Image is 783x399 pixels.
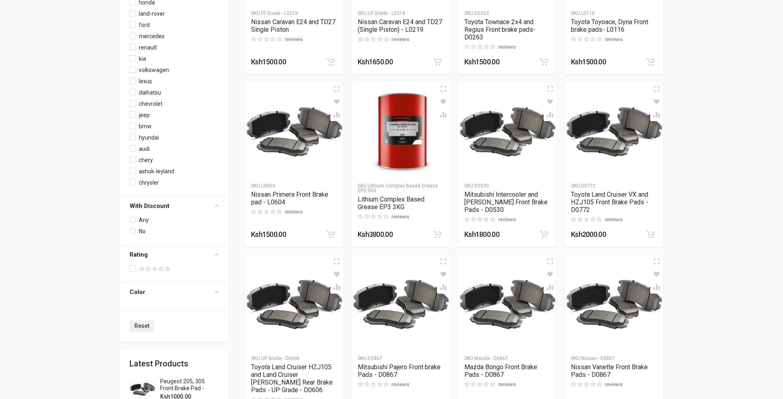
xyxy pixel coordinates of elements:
button: Quick view [330,82,343,95]
div: Nissan - D0867 [565,354,663,363]
button: Color [126,286,223,298]
button: Add to compare [437,108,450,121]
button: Add to wishlist [437,95,450,108]
span: ashok-leyland [139,168,219,175]
span: SKU : [251,356,261,361]
button: Add to wishlist [437,268,450,281]
button: Rating [126,249,223,261]
span: SKU : [571,356,581,361]
button: Add to cart [537,227,551,242]
div: Ksh 1500.00 [251,231,286,238]
button: Add to cart [430,227,445,242]
div: Ksh 1650.00 [358,58,393,66]
span: bmw [139,123,219,130]
div: Ksh 1500.00 [464,58,499,66]
div: reviews [498,44,516,49]
div: D0867 [351,354,450,363]
div: D0263 [458,8,556,18]
button: Reset [130,320,154,332]
button: Add to wishlist [330,268,343,281]
span: SKU : [571,10,581,16]
button: Add to compare [544,281,556,294]
a: Mazda Bongo Front Brake Pads - D0867 [464,363,537,378]
span: kia [139,55,219,62]
span: lexus [139,78,219,85]
span: mercedes [139,33,219,40]
a: Lithium Complex Based Grease EP3 3KG [358,195,424,211]
button: Add to cart [324,55,338,69]
a: Mitsubishi Intercooler and [PERSON_NAME] Front Brake Pads - D0530 [464,191,548,214]
button: Add to cart [643,55,658,69]
span: SKU : [464,10,474,16]
button: Quick view [437,255,450,268]
button: Add to wishlist [330,95,343,108]
span: SKU : [464,356,474,361]
span: SKU : [358,10,368,16]
button: Add to wishlist [544,268,556,281]
a: Nissan Caravan E24 and TD27 (Single Piston) - L0219 [358,18,442,33]
button: Quick view [650,82,663,95]
div: UP Grade - D0606 [245,354,343,363]
button: Quick view [544,255,556,268]
a: Toyota Toyoace, Dyna Front brake pads- L0116 [571,18,648,33]
span: No [139,228,219,235]
button: Add to wishlist [650,268,663,281]
div: reviews [391,37,409,42]
button: Add to wishlist [650,95,663,108]
div: Ksh 1800.00 [464,231,499,238]
button: Add to compare [544,108,556,121]
span: SKU : [464,183,474,189]
span: chrysler [139,179,219,186]
div: reviews [285,209,303,214]
div: Ksh 3800.00 [358,231,393,238]
a: Peugeot 205, 305 Front Brake Pad - D0371 [160,378,205,398]
span: land-rover [139,10,219,17]
div: Lithium Complex Based Grease EP3 3KG [351,181,450,195]
span: jeep [139,111,219,119]
div: FF Grade - L0219 [245,8,343,18]
a: Nissan Vanette Front Brake Pads - D0867 [571,363,648,378]
div: reviews [605,217,622,222]
button: Add to compare [650,108,663,121]
span: Any [139,216,219,224]
span: SKU : [571,183,581,189]
button: Quick view [437,82,450,95]
span: ford [139,21,219,29]
button: Quick view [650,255,663,268]
button: Add to compare [330,108,343,121]
div: reviews [391,214,409,219]
div: reviews [605,37,622,42]
div: D0530 [458,181,556,191]
button: Add to cart [430,55,445,69]
div: reviews [391,382,409,387]
div: D0772 [565,181,663,191]
span: SKU : [358,356,368,361]
span: SKU : [251,10,261,16]
span: SKU : [358,183,368,189]
div: L0604 [245,181,343,191]
button: Add to cart [324,227,338,242]
span: hyundai [139,134,219,141]
button: Quick view [544,82,556,95]
div: Ksh 1500.00 [251,58,286,66]
div: reviews [498,217,516,222]
a: Toyota Townace 2x4 and Regius Front brake pads- D0263 [464,18,536,41]
a: Nissan Caravan E24 and TD27 Single Piston [251,18,336,33]
span: volkswagen [139,66,219,74]
a: Toyota Land Cruiser HZJ105 and Land Cruiser [PERSON_NAME] Rear Brake Pads - UP Grade - D0606 [251,363,333,394]
a: Mitsubishi Pajero Front brake Pads - D0867 [358,363,441,378]
div: reviews [605,382,622,387]
div: reviews [285,37,303,42]
div: Mazda - D0867 [458,354,556,363]
div: reviews [498,382,516,387]
button: Add to compare [650,281,663,294]
button: Add to cart [537,55,551,69]
span: chery [139,156,219,164]
span: renault [139,44,219,51]
button: Add to cart [643,227,658,242]
span: chevrolet [139,100,219,107]
span: daihatsu [139,89,219,96]
span: SKU : [251,183,261,189]
div: UF Grade - L0219 [351,8,450,18]
div: Ksh 1500.00 [571,58,606,66]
